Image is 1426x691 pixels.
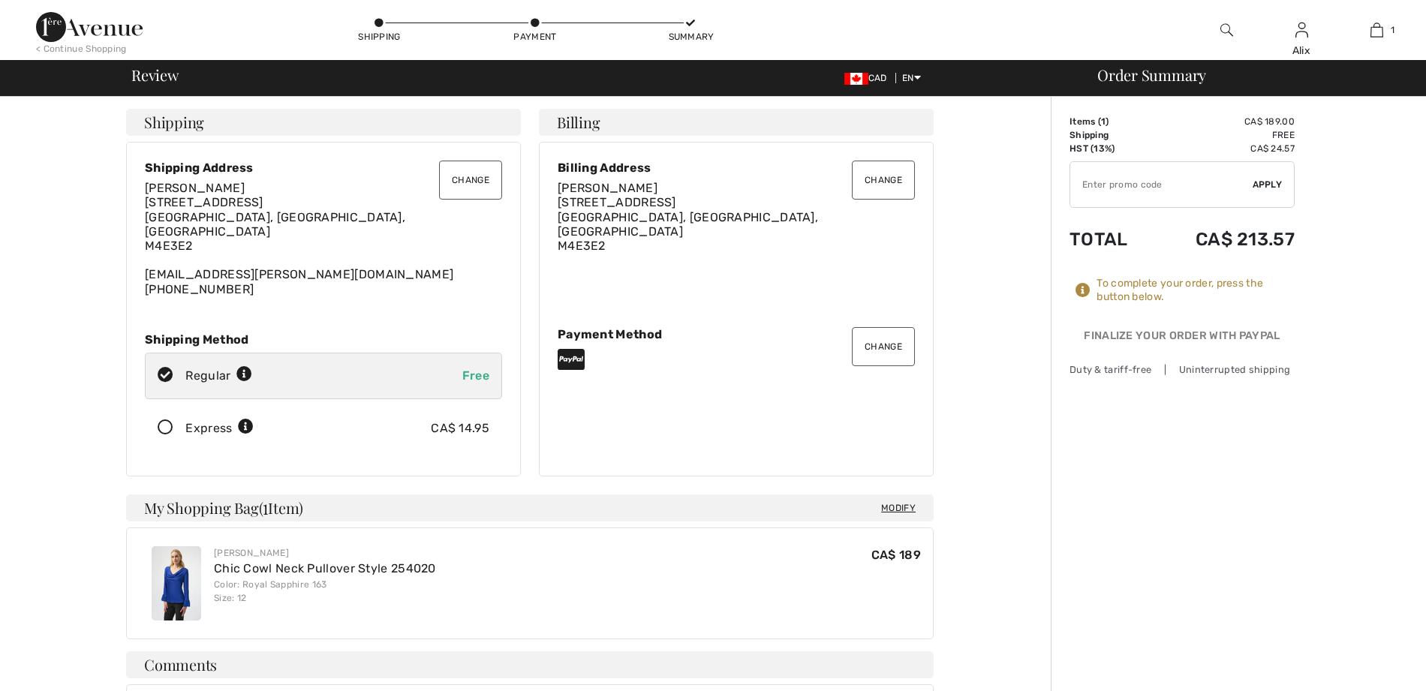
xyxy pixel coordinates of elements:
div: Duty & tariff-free | Uninterrupted shipping [1069,362,1295,377]
input: Promo code [1070,162,1253,207]
span: ( Item) [259,497,303,518]
img: 1ère Avenue [36,12,143,42]
div: < Continue Shopping [36,42,127,56]
div: CA$ 14.95 [431,419,489,437]
div: Finalize Your Order with PayPal [1069,328,1295,350]
div: Payment [513,30,558,44]
button: Change [852,327,915,366]
div: Billing Address [558,161,915,175]
td: CA$ 213.57 [1153,214,1295,265]
h4: Comments [126,651,934,678]
td: Shipping [1069,128,1153,142]
span: CAD [844,73,893,83]
div: Regular [185,367,252,385]
span: [STREET_ADDRESS] [GEOGRAPHIC_DATA], [GEOGRAPHIC_DATA], [GEOGRAPHIC_DATA] M4E3E2 [145,195,405,253]
div: To complete your order, press the button below. [1097,277,1295,304]
div: Summary [669,30,714,44]
div: Express [185,419,254,437]
img: search the website [1220,21,1233,39]
img: Canadian Dollar [844,73,868,85]
td: Total [1069,214,1153,265]
span: Apply [1253,178,1283,191]
div: Alix [1265,43,1338,59]
div: Order Summary [1079,68,1417,83]
td: Items ( ) [1069,115,1153,128]
span: [PERSON_NAME] [558,181,657,195]
div: Shipping [357,30,402,44]
span: Modify [881,500,916,515]
img: My Info [1295,21,1308,39]
div: Shipping Method [145,332,502,347]
div: Color: Royal Sapphire 163 Size: 12 [214,578,436,605]
a: Sign In [1295,23,1308,37]
span: EN [902,73,921,83]
div: [EMAIL_ADDRESS][PERSON_NAME][DOMAIN_NAME] [PHONE_NUMBER] [145,181,502,296]
td: HST (13%) [1069,142,1153,155]
img: Chic Cowl Neck Pullover Style 254020 [152,546,201,620]
td: Free [1153,128,1295,142]
a: Chic Cowl Neck Pullover Style 254020 [214,561,436,575]
span: [PERSON_NAME] [145,181,245,195]
span: 1 [263,497,268,516]
button: Change [439,161,502,200]
span: Billing [557,115,600,130]
div: Shipping Address [145,161,502,175]
div: [PERSON_NAME] [214,546,436,560]
td: CA$ 189.00 [1153,115,1295,128]
span: Free [462,368,489,383]
img: My Bag [1370,21,1383,39]
span: CA$ 189 [871,548,921,562]
div: Payment Method [558,327,915,341]
span: 1 [1101,116,1106,127]
span: Shipping [144,115,204,130]
a: 1 [1340,21,1413,39]
h4: My Shopping Bag [126,494,934,521]
span: 1 [1391,23,1394,37]
button: Change [852,161,915,200]
td: CA$ 24.57 [1153,142,1295,155]
span: [STREET_ADDRESS] [GEOGRAPHIC_DATA], [GEOGRAPHIC_DATA], [GEOGRAPHIC_DATA] M4E3E2 [558,195,818,253]
span: Review [131,68,179,83]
